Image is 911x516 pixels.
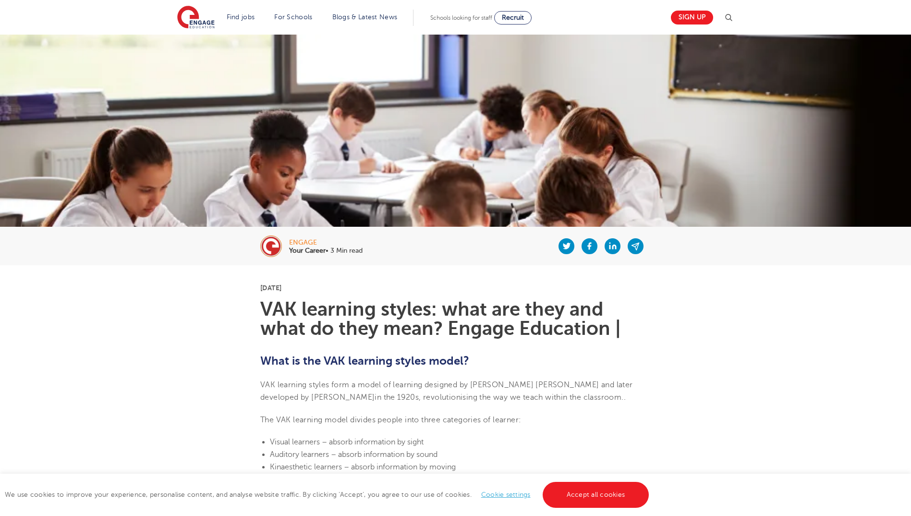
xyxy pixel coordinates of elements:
[270,450,437,459] span: Auditory learners – absorb information by sound
[375,393,623,402] span: in the 1920s, revolutionising the way we teach within the classroom.
[260,354,469,368] b: What is the VAK learning styles model?
[481,491,531,498] a: Cookie settings
[430,14,492,21] span: Schools looking for staff
[332,13,398,21] a: Blogs & Latest News
[260,284,651,291] p: [DATE]
[177,6,215,30] img: Engage Education
[543,482,649,508] a: Accept all cookies
[270,438,424,446] span: Visual learners – absorb information by sight
[260,300,651,338] h1: VAK learning styles: what are they and what do they mean? Engage Education |
[5,491,651,498] span: We use cookies to improve your experience, personalise content, and analyse website traffic. By c...
[274,13,312,21] a: For Schools
[671,11,713,25] a: Sign up
[270,463,456,471] span: Kinaesthetic learners – absorb information by moving
[289,239,363,246] div: engage
[502,14,524,21] span: Recruit
[227,13,255,21] a: Find jobs
[260,381,633,402] span: VAK learning styles form a model of learning designed by [PERSON_NAME] [PERSON_NAME] and later de...
[289,247,363,254] p: • 3 Min read
[260,416,521,424] span: The VAK learning model divides people into three categories of learner:
[289,247,326,254] b: Your Career
[494,11,532,25] a: Recruit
